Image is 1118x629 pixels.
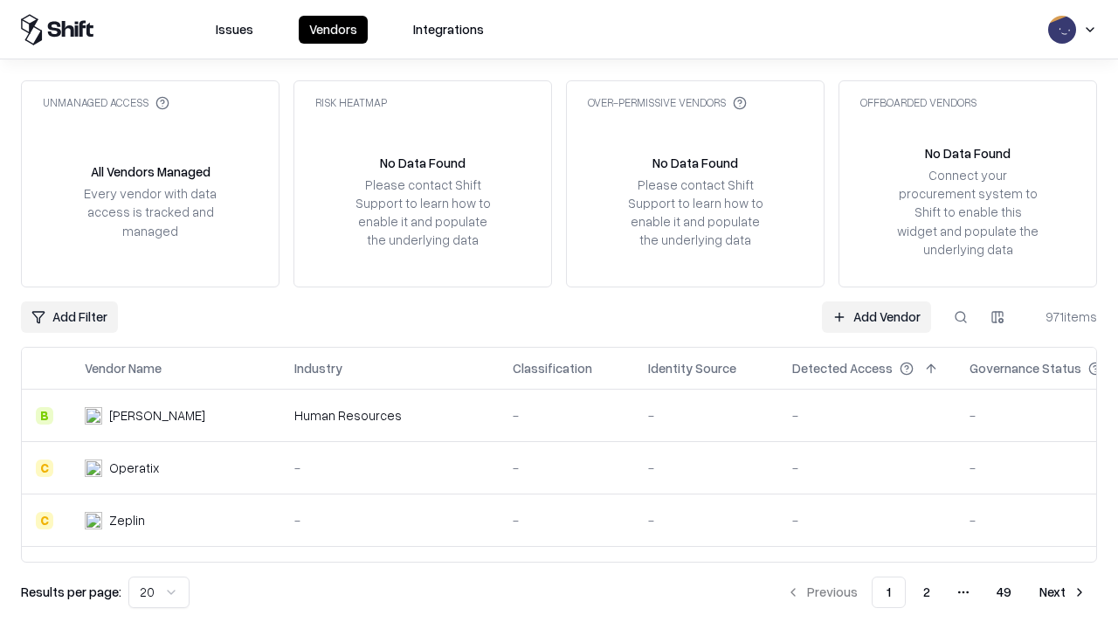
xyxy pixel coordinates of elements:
div: 971 items [1027,308,1097,326]
div: - [513,406,620,425]
button: 49 [983,577,1025,608]
div: Vendor Name [85,359,162,377]
div: Risk Heatmap [315,95,387,110]
button: Vendors [299,16,368,44]
a: Add Vendor [822,301,931,333]
div: Connect your procurement system to Shift to enable this widget and populate the underlying data [895,166,1040,259]
div: C [36,460,53,477]
div: [PERSON_NAME] [109,406,205,425]
div: Unmanaged Access [43,95,169,110]
button: 1 [872,577,906,608]
div: Identity Source [648,359,736,377]
button: Issues [205,16,264,44]
div: Over-Permissive Vendors [588,95,747,110]
nav: pagination [776,577,1097,608]
button: Add Filter [21,301,118,333]
div: Please contact Shift Support to learn how to enable it and populate the underlying data [350,176,495,250]
div: - [648,511,764,529]
div: - [648,459,764,477]
button: Integrations [403,16,494,44]
div: Offboarded Vendors [860,95,977,110]
div: Governance Status [970,359,1081,377]
button: 2 [909,577,944,608]
div: Operatix [109,459,159,477]
div: B [36,407,53,425]
div: No Data Found [652,154,738,172]
img: Zeplin [85,512,102,529]
img: Operatix [85,460,102,477]
p: Results per page: [21,583,121,601]
div: Detected Access [792,359,893,377]
div: C [36,512,53,529]
div: - [792,459,942,477]
div: - [513,459,620,477]
div: - [792,511,942,529]
div: - [792,406,942,425]
div: - [648,406,764,425]
div: Please contact Shift Support to learn how to enable it and populate the underlying data [623,176,768,250]
div: Human Resources [294,406,485,425]
div: - [294,511,485,529]
div: No Data Found [925,144,1011,162]
div: - [294,459,485,477]
div: All Vendors Managed [91,162,210,181]
div: - [513,511,620,529]
div: No Data Found [380,154,466,172]
div: Every vendor with data access is tracked and managed [78,184,223,239]
div: Industry [294,359,342,377]
div: Classification [513,359,592,377]
div: Zeplin [109,511,145,529]
button: Next [1029,577,1097,608]
img: Deel [85,407,102,425]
